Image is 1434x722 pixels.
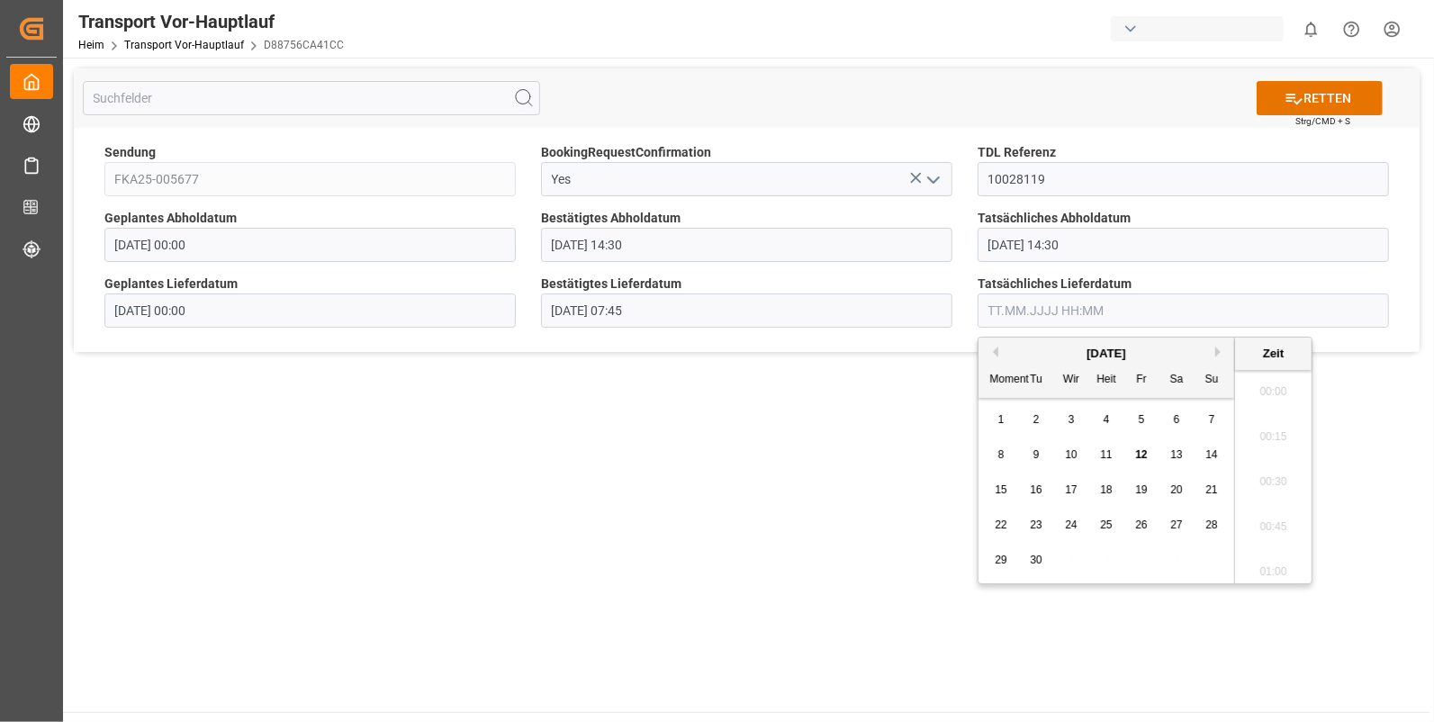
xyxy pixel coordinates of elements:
button: RETTEN [1257,81,1383,115]
div: Monat 2025-09 [984,402,1230,578]
font: RETTEN [1303,89,1351,108]
div: Wählen Sie Sonntag, 21. September 2025 [1201,479,1223,501]
div: Wählen Donnerstag, 18. September 2025 [1096,479,1118,501]
span: 10 [1065,448,1077,461]
div: Wählen Sonntag, 14. September 2025 [1201,444,1223,466]
div: Wählen Sie Montag, 15. September 2025 [990,479,1013,501]
div: Wählen Sie Samstag, 6. September 2025 [1166,409,1188,431]
input: TT.MM.JJJJ HH:MM [978,293,1389,328]
span: 30 [1030,554,1042,566]
span: 14 [1205,448,1217,461]
font: Tatsächliches Lieferdatum [978,276,1132,291]
a: Heim [78,39,104,51]
div: Wählen Dienstag, 9. September 2025 [1025,444,1048,466]
font: TDL Referenz [978,145,1056,159]
span: 18 [1100,483,1112,496]
div: Tu [1025,369,1048,392]
div: Wählen Freitag, 12. September 2025 [1131,444,1153,466]
font: Tatsächliches Abholdatum [978,211,1131,225]
span: 24 [1065,519,1077,531]
span: 9 [1033,448,1040,461]
div: Wählen Mittwoch, 3. September 2025 [1060,409,1083,431]
div: Wählen Dienstag, 23. September 2025 [1025,514,1048,537]
span: 1 [998,413,1005,426]
div: Wählen Sie Dienstag, 2. September 2025 [1025,409,1048,431]
button: 0 neue Benachrichtigungen anzeigen [1291,9,1331,50]
span: 22 [995,519,1006,531]
div: Fr [1131,369,1153,392]
div: Transport Vor-Hauptlauf [78,8,344,35]
div: Wählen Donnerstag, 25. September 2025 [1096,514,1118,537]
span: 13 [1170,448,1182,461]
button: Menü öffnen [919,166,946,194]
input: TT.MM.JJJJ HH:MM [104,228,516,262]
div: Wählen Sie Sonntag, 7. September 2025 [1201,409,1223,431]
div: Wählen Sie Montag, 1. September 2025 [990,409,1013,431]
span: 3 [1069,413,1075,426]
span: 16 [1030,483,1042,496]
button: Vormonat [988,347,998,357]
span: 19 [1135,483,1147,496]
div: Heit [1096,369,1118,392]
div: Sa [1166,369,1188,392]
div: Wählen Dienstag, 16. September 2025 [1025,479,1048,501]
div: Wählen Freitag, 5. September 2025 [1131,409,1153,431]
span: 20 [1170,483,1182,496]
span: 8 [998,448,1005,461]
font: Geplantes Lieferdatum [104,276,238,291]
button: Nächster Monat [1215,347,1226,357]
div: Wählen Freitag, 26. September 2025 [1131,514,1153,537]
span: 17 [1065,483,1077,496]
input: Suchfelder [83,81,540,115]
a: Transport Vor-Hauptlauf [124,39,244,51]
input: TT. MM.JJJJ HH:MM [541,293,952,328]
div: Su [1201,369,1223,392]
div: Wählen Sie Samstag, 13. September 2025 [1166,444,1188,466]
span: 27 [1170,519,1182,531]
div: Wählen Dienstag, 30. September 2025 [1025,549,1048,572]
span: 26 [1135,519,1147,531]
div: Wählen Sie Montag, 22. September 2025 [990,514,1013,537]
span: 29 [995,554,1006,566]
span: 5 [1139,413,1145,426]
div: Wählen Sie Mittwoch, 10. September 2025 [1060,444,1083,466]
span: 23 [1030,519,1042,531]
span: 7 [1209,413,1215,426]
div: Wählen Sie Montag, 8. September 2025 [990,444,1013,466]
span: 2 [1033,413,1040,426]
span: 6 [1174,413,1180,426]
div: Moment [990,369,1013,392]
span: 4 [1104,413,1110,426]
div: Wählen Donnerstag, 11. September 2025 [1096,444,1118,466]
span: 25 [1100,519,1112,531]
div: Wählen Sie Samstag, 20. September 2025 [1166,479,1188,501]
font: Geplantes Abholdatum [104,211,237,225]
font: Bestätigtes Abholdatum [541,211,681,225]
div: Wählen Sie Samstag, 27. September 2025 [1166,514,1188,537]
span: 12 [1135,448,1147,461]
div: Wählen Donnerstag, 4. September 2025 [1096,409,1118,431]
div: Wählen Sie Montag, 29. September 2025 [990,549,1013,572]
div: Wählen Freitag, 19. September 2025 [1131,479,1153,501]
div: Wählen Sonntag, 28. September 2025 [1201,514,1223,537]
input: TT. MM.JJJJ HH:MM [978,228,1389,262]
span: Strg/CMD + S [1295,114,1350,128]
div: Zeit [1240,345,1307,363]
font: BookingRequestConfirmation [541,145,711,159]
div: Wählen Sie Mittwoch, 24. September 2025 [1060,514,1083,537]
span: 28 [1205,519,1217,531]
font: Sendung [104,145,156,159]
input: TT.MM.JJJJ HH:MM [104,293,516,328]
span: 15 [995,483,1006,496]
font: Bestätigtes Lieferdatum [541,276,681,291]
input: TT. MM.JJJJ HH:MM [541,228,952,262]
span: 21 [1205,483,1217,496]
div: [DATE] [979,345,1234,363]
button: Hilfe-Center [1331,9,1372,50]
div: Wir [1060,369,1083,392]
div: Wählen Sie Mittwoch, 17. September 2025 [1060,479,1083,501]
span: 11 [1100,448,1112,461]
